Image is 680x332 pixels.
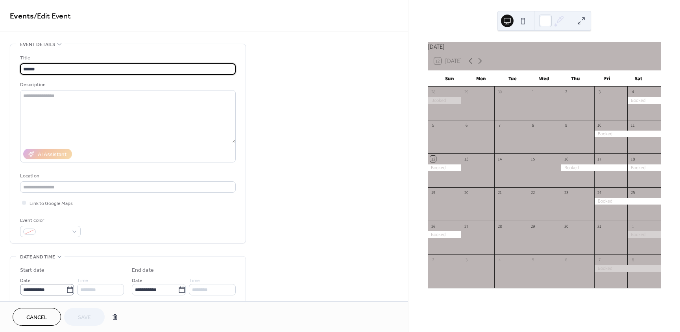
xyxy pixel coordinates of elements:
[430,156,436,162] div: 12
[428,42,661,52] div: [DATE]
[591,71,623,87] div: Fri
[497,190,503,196] div: 21
[430,223,436,229] div: 26
[132,277,142,285] span: Date
[189,277,200,285] span: Time
[627,231,661,238] div: Booked
[563,190,569,196] div: 23
[597,256,602,262] div: 7
[630,89,636,95] div: 4
[563,122,569,128] div: 9
[627,164,661,171] div: Booked
[30,199,73,208] span: Link to Google Maps
[497,223,503,229] div: 28
[530,223,536,229] div: 29
[428,97,461,104] div: Booked
[132,266,154,275] div: End date
[34,9,71,24] span: / Edit Event
[497,89,503,95] div: 30
[463,89,469,95] div: 29
[630,122,636,128] div: 11
[597,190,602,196] div: 24
[497,122,503,128] div: 7
[428,164,461,171] div: Booked
[530,256,536,262] div: 5
[530,190,536,196] div: 22
[463,156,469,162] div: 13
[563,89,569,95] div: 2
[463,256,469,262] div: 3
[497,71,528,87] div: Tue
[497,256,503,262] div: 4
[20,81,234,89] div: Description
[20,54,234,62] div: Title
[20,216,79,225] div: Event color
[20,41,55,49] span: Event details
[594,131,661,137] div: Booked
[430,256,436,262] div: 2
[563,223,569,229] div: 30
[630,256,636,262] div: 8
[630,156,636,162] div: 18
[20,253,55,261] span: Date and time
[430,122,436,128] div: 5
[597,223,602,229] div: 31
[463,223,469,229] div: 27
[20,277,31,285] span: Date
[463,190,469,196] div: 20
[10,9,34,24] a: Events
[497,156,503,162] div: 14
[20,172,234,180] div: Location
[430,89,436,95] div: 28
[594,265,661,272] div: Booked
[623,71,654,87] div: Sat
[563,256,569,262] div: 6
[463,122,469,128] div: 6
[430,190,436,196] div: 19
[528,71,560,87] div: Wed
[630,190,636,196] div: 25
[561,164,627,171] div: Booked
[77,277,88,285] span: Time
[26,314,47,322] span: Cancel
[594,198,661,205] div: Booked
[13,308,61,326] button: Cancel
[597,156,602,162] div: 17
[627,97,661,104] div: Booked
[530,122,536,128] div: 8
[434,71,466,87] div: Sun
[560,71,591,87] div: Thu
[597,89,602,95] div: 3
[20,266,44,275] div: Start date
[466,71,497,87] div: Mon
[530,156,536,162] div: 15
[428,231,461,238] div: Booked
[597,122,602,128] div: 10
[530,89,536,95] div: 1
[563,156,569,162] div: 16
[630,223,636,229] div: 1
